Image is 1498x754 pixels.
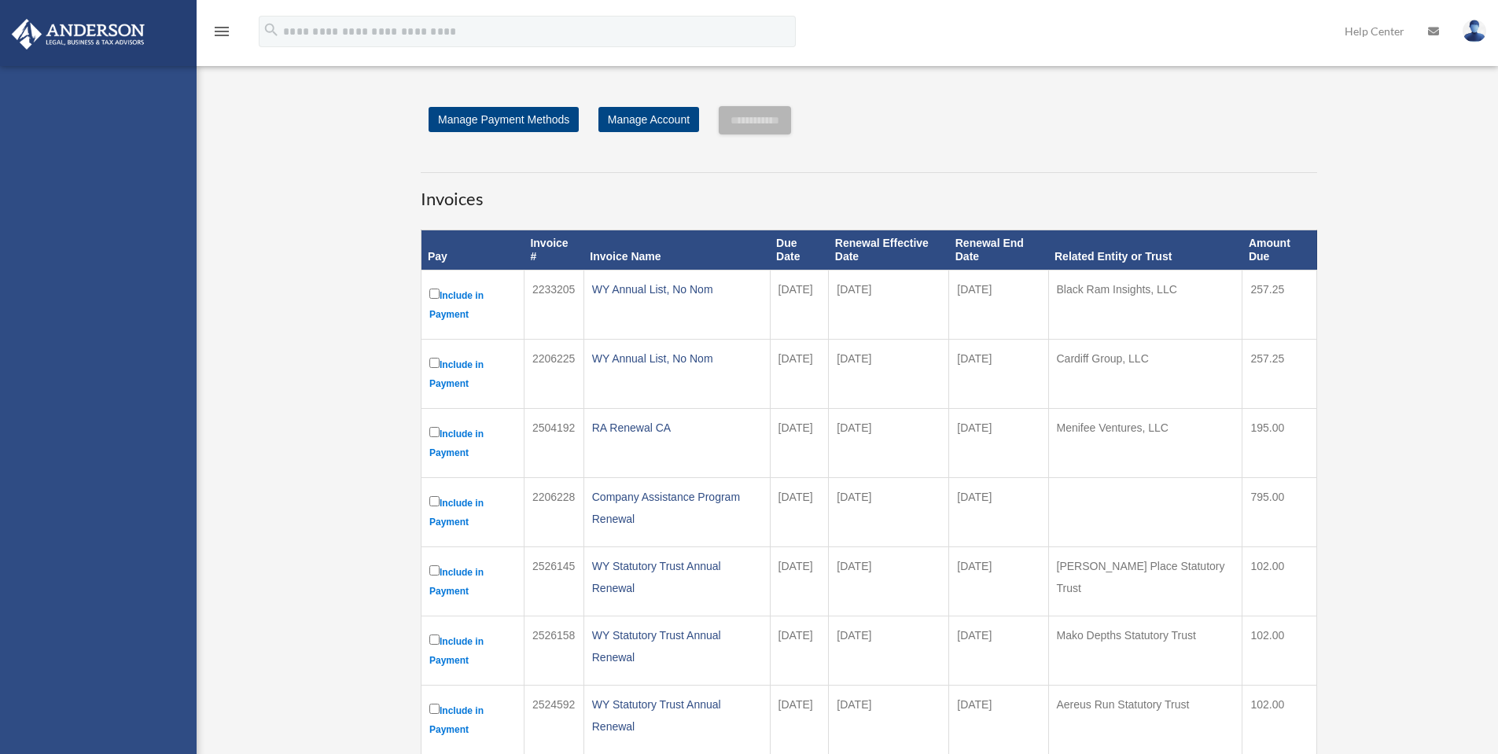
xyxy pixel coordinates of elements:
[429,107,579,132] a: Manage Payment Methods
[770,478,829,547] td: [DATE]
[949,547,1048,616] td: [DATE]
[1242,547,1317,616] td: 102.00
[421,230,524,270] th: Pay
[592,624,762,668] div: WY Statutory Trust Annual Renewal
[212,22,231,41] i: menu
[429,704,440,714] input: Include in Payment
[429,358,440,368] input: Include in Payment
[770,616,829,686] td: [DATE]
[1242,478,1317,547] td: 795.00
[1048,340,1242,409] td: Cardiff Group, LLC
[1048,270,1242,340] td: Black Ram Insights, LLC
[949,230,1048,270] th: Renewal End Date
[524,340,583,409] td: 2206225
[592,278,762,300] div: WY Annual List, No Nom
[598,107,699,132] a: Manage Account
[592,348,762,370] div: WY Annual List, No Nom
[1048,409,1242,478] td: Menifee Ventures, LLC
[1242,340,1317,409] td: 257.25
[949,270,1048,340] td: [DATE]
[1048,547,1242,616] td: [PERSON_NAME] Place Statutory Trust
[429,634,440,645] input: Include in Payment
[829,230,949,270] th: Renewal Effective Date
[949,340,1048,409] td: [DATE]
[829,547,949,616] td: [DATE]
[429,701,516,739] label: Include in Payment
[429,562,516,601] label: Include in Payment
[524,270,583,340] td: 2233205
[949,409,1048,478] td: [DATE]
[524,547,583,616] td: 2526145
[524,616,583,686] td: 2526158
[770,409,829,478] td: [DATE]
[429,631,516,670] label: Include in Payment
[949,616,1048,686] td: [DATE]
[583,230,770,270] th: Invoice Name
[829,478,949,547] td: [DATE]
[429,289,440,299] input: Include in Payment
[770,547,829,616] td: [DATE]
[7,19,149,50] img: Anderson Advisors Platinum Portal
[429,285,516,324] label: Include in Payment
[212,28,231,41] a: menu
[429,355,516,393] label: Include in Payment
[1242,230,1317,270] th: Amount Due
[592,417,762,439] div: RA Renewal CA
[1463,20,1486,42] img: User Pic
[421,172,1317,211] h3: Invoices
[429,427,440,437] input: Include in Payment
[1242,616,1317,686] td: 102.00
[1242,270,1317,340] td: 257.25
[1048,616,1242,686] td: Mako Depths Statutory Trust
[263,21,280,39] i: search
[1242,409,1317,478] td: 195.00
[524,409,583,478] td: 2504192
[829,270,949,340] td: [DATE]
[770,230,829,270] th: Due Date
[770,340,829,409] td: [DATE]
[829,340,949,409] td: [DATE]
[429,424,516,462] label: Include in Payment
[592,693,762,737] div: WY Statutory Trust Annual Renewal
[592,486,762,530] div: Company Assistance Program Renewal
[429,496,440,506] input: Include in Payment
[770,270,829,340] td: [DATE]
[429,565,440,576] input: Include in Payment
[524,230,583,270] th: Invoice #
[949,478,1048,547] td: [DATE]
[429,493,516,531] label: Include in Payment
[829,616,949,686] td: [DATE]
[524,478,583,547] td: 2206228
[1048,230,1242,270] th: Related Entity or Trust
[829,409,949,478] td: [DATE]
[592,555,762,599] div: WY Statutory Trust Annual Renewal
